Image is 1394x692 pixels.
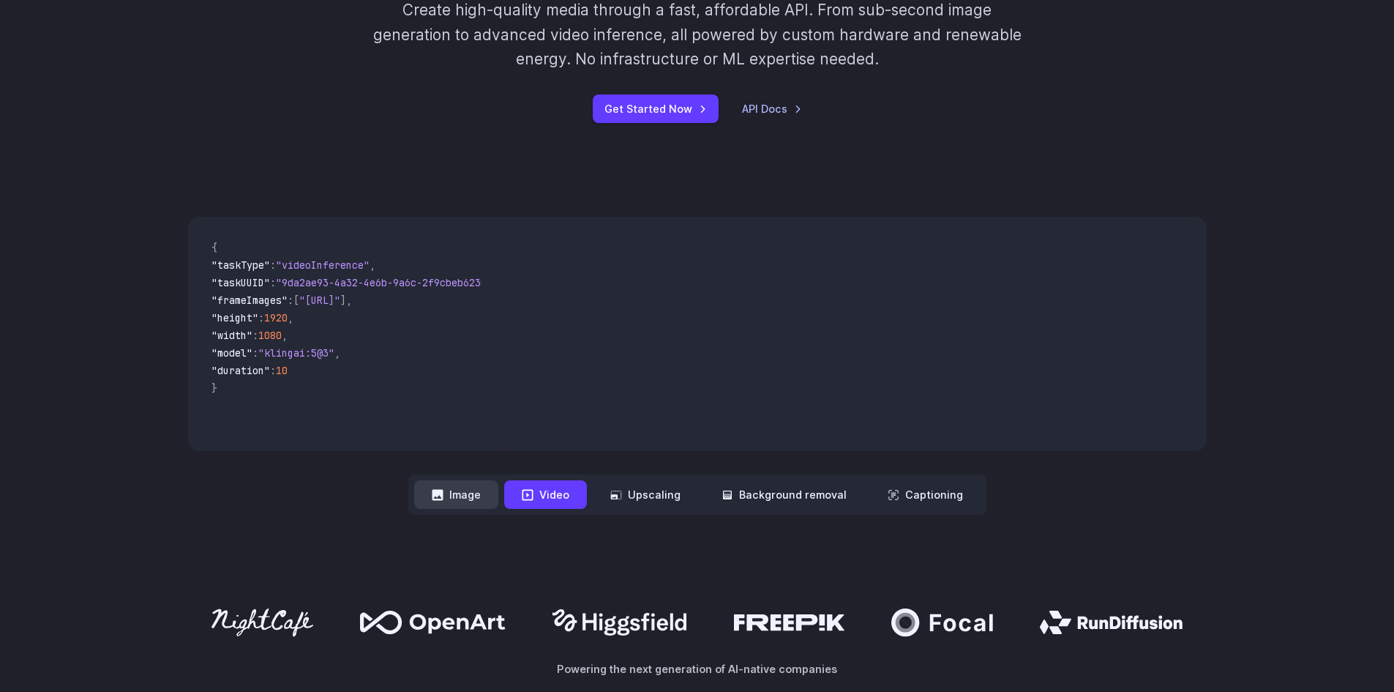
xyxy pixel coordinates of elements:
span: "klingai:5@3" [258,346,334,360]
span: "taskUUID" [211,276,270,289]
span: "[URL]" [299,294,340,307]
button: Upscaling [593,480,698,509]
span: : [258,311,264,324]
span: "frameImages" [211,294,288,307]
button: Background removal [704,480,864,509]
span: : [270,364,276,377]
span: : [252,329,258,342]
span: : [252,346,258,360]
span: "videoInference" [276,258,370,272]
span: 1080 [258,329,282,342]
span: , [334,346,340,360]
span: , [346,294,352,307]
span: , [370,258,375,272]
span: 10 [276,364,288,377]
span: { [211,241,217,254]
span: "duration" [211,364,270,377]
span: , [282,329,288,342]
span: [ [293,294,299,307]
span: : [270,276,276,289]
span: : [288,294,293,307]
span: : [270,258,276,272]
span: "width" [211,329,252,342]
span: "model" [211,346,252,360]
span: "9da2ae93-4a32-4e6b-9a6c-2f9cbeb62301" [276,276,498,289]
span: 1920 [264,311,288,324]
span: "height" [211,311,258,324]
button: Captioning [870,480,981,509]
button: Video [504,480,587,509]
a: Get Started Now [593,94,719,123]
span: ] [340,294,346,307]
span: "taskType" [211,258,270,272]
span: } [211,382,217,395]
a: API Docs [742,100,802,117]
span: , [288,311,293,324]
button: Image [414,480,498,509]
p: Powering the next generation of AI-native companies [188,661,1207,677]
